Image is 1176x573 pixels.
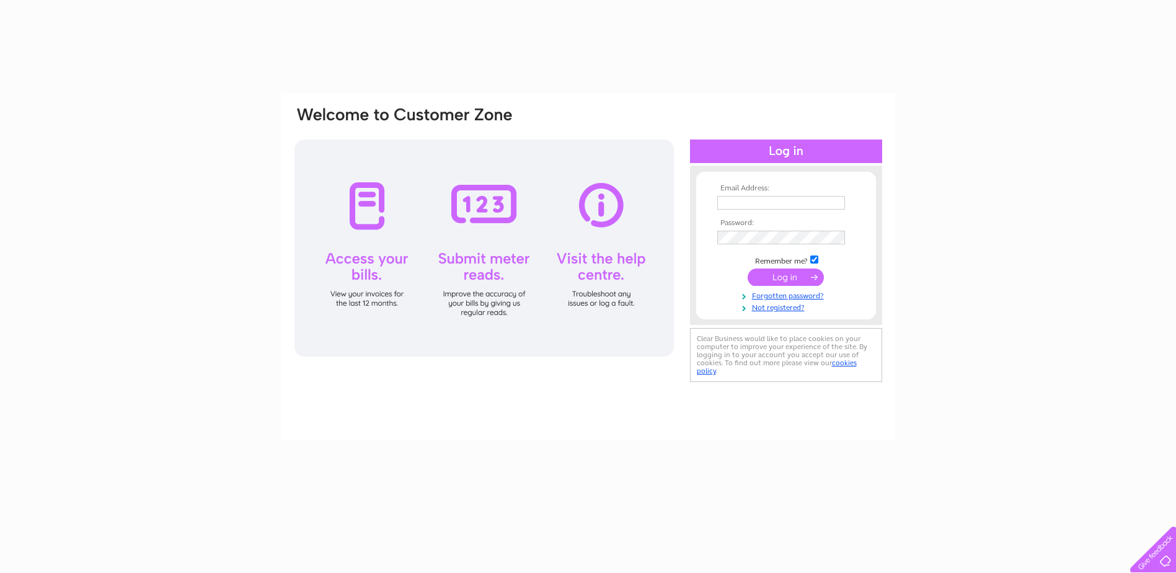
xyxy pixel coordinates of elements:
[714,219,858,228] th: Password:
[697,358,857,375] a: cookies policy
[717,301,858,313] a: Not registered?
[690,328,882,382] div: Clear Business would like to place cookies on your computer to improve your experience of the sit...
[714,184,858,193] th: Email Address:
[714,254,858,266] td: Remember me?
[717,289,858,301] a: Forgotten password?
[748,269,824,286] input: Submit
